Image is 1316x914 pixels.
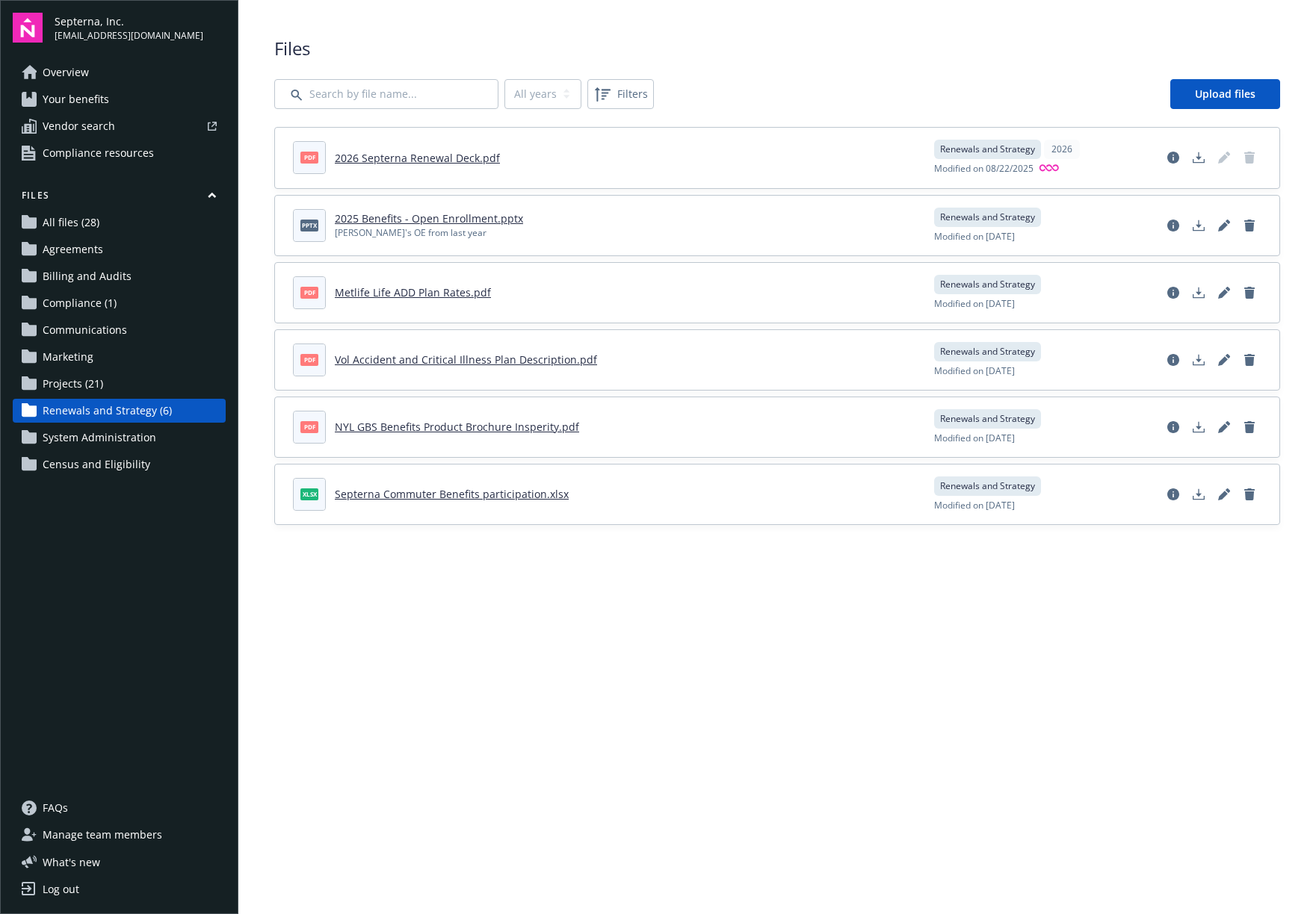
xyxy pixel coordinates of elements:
[13,141,226,165] a: Compliance resources
[335,285,491,299] a: Metlife Life ADD Plan Rates.pdf
[1161,415,1185,439] a: View file details
[43,237,103,261] span: Agreements
[335,226,523,240] div: [PERSON_NAME]'s OE from last year
[1212,348,1236,372] a: Edit document
[43,345,93,369] span: Marketing
[1238,281,1261,305] a: Delete document
[934,162,1034,176] span: Modified on 08/22/2025
[43,87,109,111] span: Your benefits
[1187,146,1211,170] a: Download document
[13,291,226,315] a: Compliance (1)
[13,87,226,111] a: Your benefits
[1238,146,1261,170] span: Delete document
[934,432,1015,445] span: Modified on [DATE]
[940,345,1035,358] span: Renewals and Strategy
[13,796,226,820] a: FAQs
[934,297,1015,311] span: Modified on [DATE]
[43,114,115,138] span: Vendor search
[1170,79,1280,109] a: Upload files
[940,143,1035,156] span: Renewals and Strategy
[13,189,226,208] button: Files
[13,13,43,43] img: navigator-logo.svg
[335,151,500,165] a: 2026 Septerna Renewal Deck.pdf
[1212,415,1236,439] a: Edit document
[43,426,156,450] span: System Administration
[43,399,172,423] span: Renewals and Strategy (6)
[1195,87,1255,101] span: Upload files
[1212,482,1236,506] a: Edit document
[1187,281,1211,305] a: Download document
[274,79,498,109] input: Search by file name...
[43,211,99,234] span: All files (28)
[1238,415,1261,439] a: Delete document
[1161,281,1185,305] a: View file details
[43,318,127,342] span: Communications
[43,264,132,288] span: Billing and Audits
[934,499,1015,512] span: Modified on [DATE]
[335,352,597,367] a: Vol Accident and Critical Illness Plan Description.pdf
[587,79,654,109] button: Filters
[1238,482,1261,506] a: Delete document
[300,354,318,365] span: pdf
[55,13,226,43] button: Septerna, Inc.[EMAIL_ADDRESS][DOMAIN_NAME]
[1238,214,1261,237] a: Delete document
[940,412,1035,426] span: Renewals and Strategy
[1212,281,1236,305] a: Edit document
[13,345,226,369] a: Marketing
[300,152,318,163] span: pdf
[43,291,117,315] span: Compliance (1)
[590,82,651,106] span: Filters
[934,230,1015,243] span: Modified on [DATE]
[934,364,1015,378] span: Modified on [DATE]
[13,854,124,870] button: What's new
[13,426,226,450] a: System Administration
[13,372,226,396] a: Projects (21)
[13,264,226,288] a: Billing and Audits
[43,453,150,476] span: Census and Eligibility
[43,796,68,820] span: FAQs
[1161,146,1185,170] a: View file details
[335,420,579,434] a: NYL GBS Benefits Product Brochure Insperity.pdf
[617,86,648,102] span: Filters
[940,479,1035,493] span: Renewals and Strategy
[1187,348,1211,372] a: Download document
[13,318,226,342] a: Communications
[13,823,226,847] a: Manage team members
[335,211,523,226] a: 2025 Benefits - Open Enrollment.pptx
[13,60,226,84] a: Overview
[43,877,79,901] div: Log out
[43,60,89,84] span: Overview
[1238,348,1261,372] a: Delete document
[13,237,226,261] a: Agreements
[43,854,100,870] span: What ' s new
[1212,146,1236,170] span: Edit document
[13,399,226,423] a: Renewals and Strategy (6)
[1212,214,1236,237] a: Edit document
[55,29,203,43] span: [EMAIL_ADDRESS][DOMAIN_NAME]
[13,453,226,476] a: Census and Eligibility
[13,211,226,234] a: All files (28)
[1187,214,1211,237] a: Download document
[300,287,318,298] span: pdf
[1161,482,1185,506] a: View file details
[300,220,318,231] span: pptx
[1161,214,1185,237] a: View file details
[274,36,1280,61] span: Files
[300,421,318,432] span: pdf
[55,13,203,29] span: Septerna, Inc.
[1161,348,1185,372] a: View file details
[43,372,103,396] span: Projects (21)
[1187,415,1211,439] a: Download document
[43,823,162,847] span: Manage team members
[940,211,1035,224] span: Renewals and Strategy
[300,488,318,500] span: xlsx
[1187,482,1211,506] a: Download document
[1044,140,1080,159] div: 2026
[940,278,1035,291] span: Renewals and Strategy
[13,114,226,138] a: Vendor search
[43,141,154,165] span: Compliance resources
[335,487,569,501] a: Septerna Commuter Benefits participation.xlsx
